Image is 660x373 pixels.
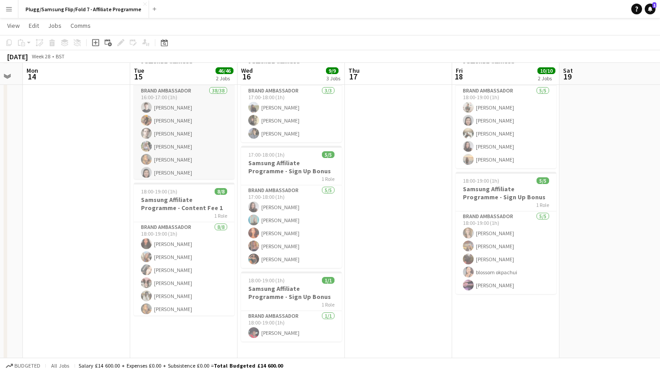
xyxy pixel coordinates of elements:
[652,2,656,8] span: 1
[248,277,285,284] span: 18:00-19:00 (1h)
[347,71,360,82] span: 17
[215,188,227,195] span: 8/8
[216,67,233,74] span: 46/46
[241,311,342,342] app-card-role: Brand Ambassador1/118:00-19:00 (1h)[PERSON_NAME]
[326,75,340,82] div: 3 Jobs
[134,183,234,316] app-job-card: 18:00-19:00 (1h)8/8Samsung Affiliate Programme - Content Fee 11 RoleBrand Ambassador8/818:00-19:0...
[79,362,283,369] div: Salary £14 600.00 + Expenses £0.00 + Subsistence £0.00 =
[456,211,556,294] app-card-role: Brand Ambassador5/518:00-19:00 (1h)[PERSON_NAME][PERSON_NAME][PERSON_NAME]blossom okpachui[PERSON...
[7,22,20,30] span: View
[56,53,65,60] div: BST
[454,71,463,82] span: 18
[241,46,342,142] app-job-card: 17:00-18:00 (1h)3/3Samsung Affiliate Programme - Content Fee 21 RoleBrand Ambassador3/317:00-18:0...
[536,202,549,208] span: 1 Role
[14,363,40,369] span: Budgeted
[240,71,253,82] span: 16
[537,177,549,184] span: 5/5
[322,277,334,284] span: 1/1
[132,71,144,82] span: 15
[25,71,38,82] span: 14
[241,285,342,301] h3: Samsung Affiliate Programme - Sign Up Bonus
[214,212,227,219] span: 1 Role
[7,52,28,61] div: [DATE]
[18,0,149,18] button: Plugg/Samsung Flip/Fold 7 - Affiliate Programme
[49,362,71,369] span: All jobs
[645,4,656,14] a: 1
[134,66,144,75] span: Tue
[322,151,334,158] span: 5/5
[241,185,342,268] app-card-role: Brand Ambassador5/517:00-18:00 (1h)[PERSON_NAME][PERSON_NAME][PERSON_NAME][PERSON_NAME][PERSON_NAME]
[241,159,342,175] h3: Samsung Affiliate Programme - Sign Up Bonus
[134,46,234,179] app-job-card: 16:00-17:00 (1h)38/38Samsung Affiliate Programme - Sign Up Bonus1 RoleBrand Ambassador38/3816:00-...
[141,188,177,195] span: 18:00-19:00 (1h)
[4,361,42,371] button: Budgeted
[29,22,39,30] span: Edit
[241,86,342,142] app-card-role: Brand Ambassador3/317:00-18:00 (1h)[PERSON_NAME][PERSON_NAME][PERSON_NAME]
[321,301,334,308] span: 1 Role
[463,177,499,184] span: 18:00-19:00 (1h)
[216,75,233,82] div: 2 Jobs
[248,151,285,158] span: 17:00-18:00 (1h)
[67,20,94,31] a: Comms
[241,66,253,75] span: Wed
[563,66,573,75] span: Sat
[134,196,234,212] h3: Samsung Affiliate Programme - Content Fee 1
[70,22,91,30] span: Comms
[214,362,283,369] span: Total Budgeted £14 600.00
[241,272,342,342] app-job-card: 18:00-19:00 (1h)1/1Samsung Affiliate Programme - Sign Up Bonus1 RoleBrand Ambassador1/118:00-19:0...
[134,222,234,344] app-card-role: Brand Ambassador8/818:00-19:00 (1h)[PERSON_NAME][PERSON_NAME][PERSON_NAME][PERSON_NAME][PERSON_NA...
[456,172,556,294] app-job-card: 18:00-19:00 (1h)5/5Samsung Affiliate Programme - Sign Up Bonus1 RoleBrand Ambassador5/518:00-19:0...
[562,71,573,82] span: 19
[456,46,556,168] app-job-card: 18:00-19:00 (1h)5/5Samsung Affiliate Programme - -Content Fee 31 RoleBrand Ambassador5/518:00-19:...
[44,20,65,31] a: Jobs
[30,53,52,60] span: Week 28
[456,86,556,168] app-card-role: Brand Ambassador5/518:00-19:00 (1h)[PERSON_NAME][PERSON_NAME][PERSON_NAME][PERSON_NAME][PERSON_NAME]
[326,67,339,74] span: 9/9
[456,66,463,75] span: Fri
[26,66,38,75] span: Mon
[537,67,555,74] span: 10/10
[348,66,360,75] span: Thu
[538,75,555,82] div: 2 Jobs
[321,176,334,182] span: 1 Role
[241,146,342,268] app-job-card: 17:00-18:00 (1h)5/5Samsung Affiliate Programme - Sign Up Bonus1 RoleBrand Ambassador5/517:00-18:0...
[48,22,62,30] span: Jobs
[456,185,556,201] h3: Samsung Affiliate Programme - Sign Up Bonus
[4,20,23,31] a: View
[25,20,43,31] a: Edit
